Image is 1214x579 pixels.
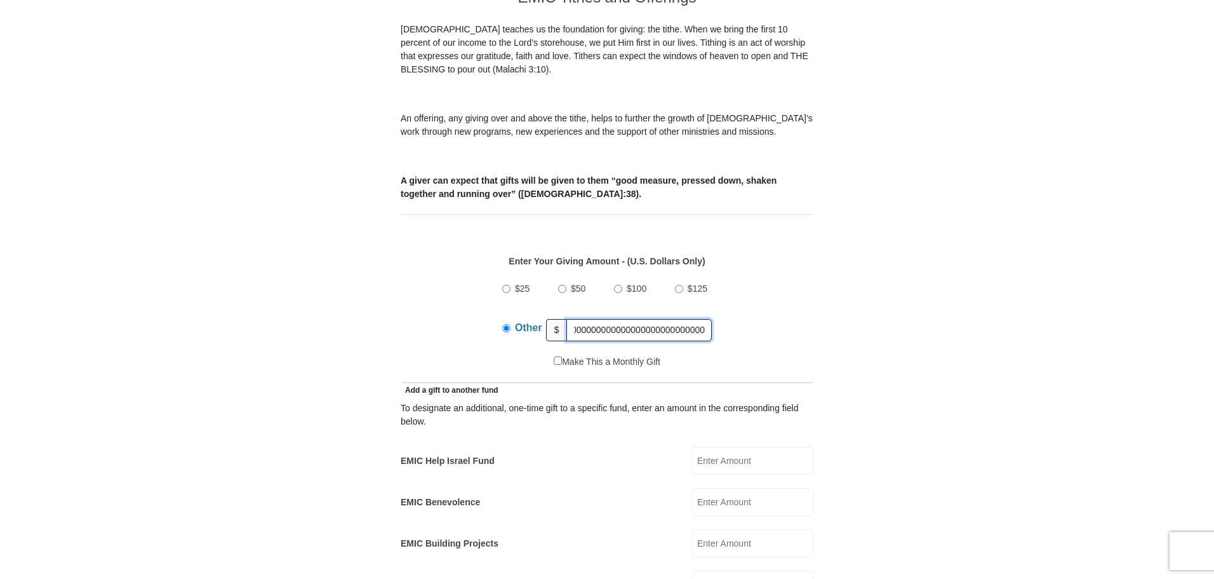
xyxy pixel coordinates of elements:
[546,319,568,341] span: $
[401,402,813,428] div: To designate an additional, one-time gift to a specific fund, enter an amount in the correspondin...
[509,256,705,266] strong: Enter Your Giving Amount - (U.S. Dollars Only)
[566,319,712,341] input: Other Amount
[692,488,813,516] input: Enter Amount
[401,496,480,509] label: EMIC Benevolence
[692,447,813,475] input: Enter Amount
[401,175,777,199] b: A giver can expect that gifts will be given to them “good measure, pressed down, shaken together ...
[401,23,813,76] p: [DEMOGRAPHIC_DATA] teaches us the foundation for giving: the tithe. When we bring the first 10 pe...
[515,322,542,333] span: Other
[688,283,707,294] span: $125
[401,537,498,550] label: EMIC Building Projects
[571,283,585,294] span: $50
[554,355,660,369] label: Make This a Monthly Gift
[627,283,646,294] span: $100
[401,386,498,395] span: Add a gift to another fund
[401,454,495,468] label: EMIC Help Israel Fund
[554,357,562,365] input: Make This a Monthly Gift
[515,283,530,294] span: $25
[692,529,813,557] input: Enter Amount
[401,112,813,139] p: An offering, any giving over and above the tithe, helps to further the growth of [DEMOGRAPHIC_DAT...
